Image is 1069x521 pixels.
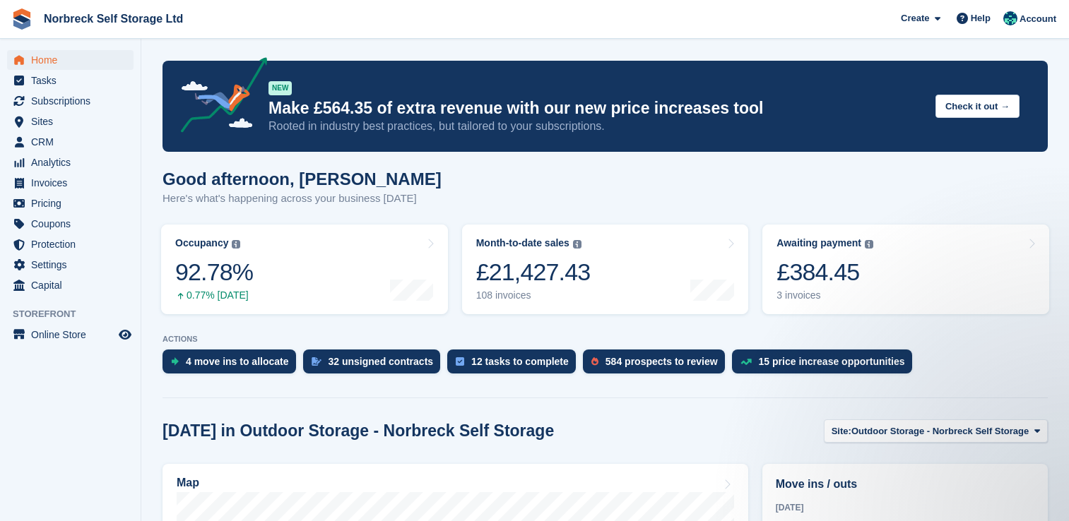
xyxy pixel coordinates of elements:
[161,224,448,314] a: Occupancy 92.78% 0.77% [DATE]
[1020,12,1056,26] span: Account
[824,419,1048,443] button: Site: Outdoor Storage - Norbreck Self Storage
[177,477,199,489] h2: Map
[186,356,289,367] div: 4 move ins to allocate
[7,50,134,70] a: menu
[832,424,851,438] span: Site:
[476,258,591,287] div: £21,427.43
[117,326,134,343] a: Preview store
[740,359,752,365] img: price_increase_opportunities-93ffe204e8149a01c8c9dc8f82e8f89637d9d84a8eef4429ea346261dce0b2c0.svg
[163,169,442,188] h1: Good afternoon, [PERSON_NAME]
[31,275,116,295] span: Capital
[606,356,718,367] div: 584 prospects to review
[7,132,134,152] a: menu
[7,91,134,111] a: menu
[759,356,905,367] div: 15 price increase opportunities
[476,289,591,301] div: 108 invoices
[7,71,134,90] a: menu
[268,119,924,134] p: Rooted in industry best practices, but tailored to your subscriptions.
[13,307,141,321] span: Storefront
[171,357,179,366] img: move_ins_to_allocate_icon-fdf77a2bb77ea45bf5b3d319d69a93e2d87916cf1d5bf7949dd705db3b84f3ca.svg
[38,7,189,30] a: Norbreck Self Storage Ltd
[163,349,303,381] a: 4 move ins to allocate
[7,214,134,234] a: menu
[776,258,873,287] div: £384.45
[31,132,116,152] span: CRM
[7,255,134,275] a: menu
[163,191,442,207] p: Here's what's happening across your business [DATE]
[329,356,434,367] div: 32 unsigned contracts
[732,349,919,381] a: 15 price increase opportunities
[901,11,929,25] span: Create
[163,335,1048,344] p: ACTIONS
[776,237,861,249] div: Awaiting payment
[268,81,292,95] div: NEW
[935,95,1020,118] button: Check it out →
[11,8,33,30] img: stora-icon-8386f47178a22dfd0bd8f6a31ec36ba5ce8667c1dd55bd0f319d3a0aa187defe.svg
[456,357,464,366] img: task-75834270c22a3079a89374b754ae025e5fb1db73e45f91037f5363f120a921f8.svg
[31,193,116,213] span: Pricing
[762,224,1049,314] a: Awaiting payment £384.45 3 invoices
[31,152,116,172] span: Analytics
[865,240,873,248] img: icon-info-grey-7440780725fd019a000dd9b08b2336e03edf1995a4989e88bcd33f0948082b44.svg
[31,325,116,345] span: Online Store
[7,112,134,131] a: menu
[175,289,253,301] div: 0.77% [DATE]
[476,237,569,249] div: Month-to-date sales
[31,91,116,111] span: Subscriptions
[7,193,134,213] a: menu
[591,357,598,366] img: prospect-51fa495bee0391a8d652442698ab0144808aea92771e9ea1ae160a38d050c398.svg
[1003,11,1017,25] img: Sally King
[175,258,253,287] div: 92.78%
[7,152,134,172] a: menu
[31,234,116,254] span: Protection
[776,501,1034,514] div: [DATE]
[232,240,240,248] img: icon-info-grey-7440780725fd019a000dd9b08b2336e03edf1995a4989e88bcd33f0948082b44.svg
[169,57,268,138] img: price-adjustments-announcement-icon-8257ccfd72463d97f412b2fc003d46551f7dbcb40ab6d574587a9cd5c0d94...
[971,11,991,25] span: Help
[175,237,228,249] div: Occupancy
[583,349,732,381] a: 584 prospects to review
[7,173,134,193] a: menu
[303,349,448,381] a: 32 unsigned contracts
[31,112,116,131] span: Sites
[471,356,569,367] div: 12 tasks to complete
[268,98,924,119] p: Make £564.35 of extra revenue with our new price increases tool
[776,476,1034,493] h2: Move ins / outs
[163,421,554,441] h2: [DATE] in Outdoor Storage - Norbreck Self Storage
[31,50,116,70] span: Home
[7,234,134,254] a: menu
[776,289,873,301] div: 3 invoices
[31,255,116,275] span: Settings
[851,424,1029,438] span: Outdoor Storage - Norbreck Self Storage
[573,240,581,248] img: icon-info-grey-7440780725fd019a000dd9b08b2336e03edf1995a4989e88bcd33f0948082b44.svg
[447,349,583,381] a: 12 tasks to complete
[7,275,134,295] a: menu
[31,71,116,90] span: Tasks
[31,214,116,234] span: Coupons
[7,325,134,345] a: menu
[462,224,749,314] a: Month-to-date sales £21,427.43 108 invoices
[31,173,116,193] span: Invoices
[312,357,321,366] img: contract_signature_icon-13c848040528278c33f63329250d36e43548de30e8caae1d1a13099fd9432cc5.svg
